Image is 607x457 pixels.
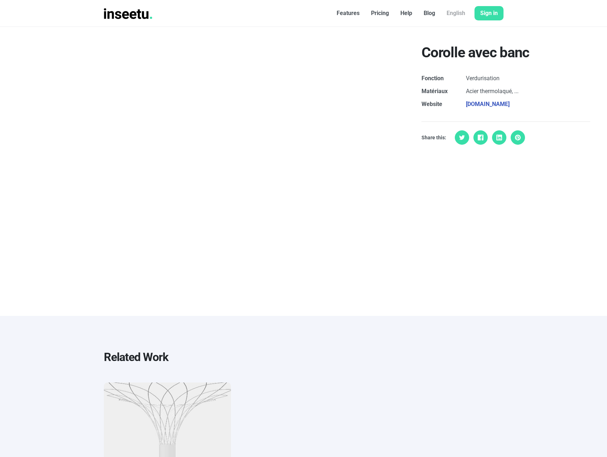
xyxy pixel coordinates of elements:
[474,6,504,20] a: Sign in
[365,6,395,20] a: Pricing
[421,134,446,141] span: Share this:
[104,8,153,19] img: INSEETU
[466,101,510,107] a: [DOMAIN_NAME]
[417,74,462,83] dt: Fonction
[104,350,504,364] h3: Related Work
[395,6,418,20] a: Help
[331,6,365,20] a: Features
[400,10,412,16] font: Help
[480,10,498,16] font: Sign in
[462,74,594,83] dd: Verdurisation
[462,87,594,96] dd: Acier thermolaqué, ...
[417,87,462,96] dt: Matériaux
[371,10,389,16] font: Pricing
[421,44,590,61] h1: Corolle avec banc
[441,6,471,20] a: English
[418,6,441,20] a: Blog
[417,100,462,109] dt: Website
[424,10,435,16] font: Blog
[337,10,360,16] font: Features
